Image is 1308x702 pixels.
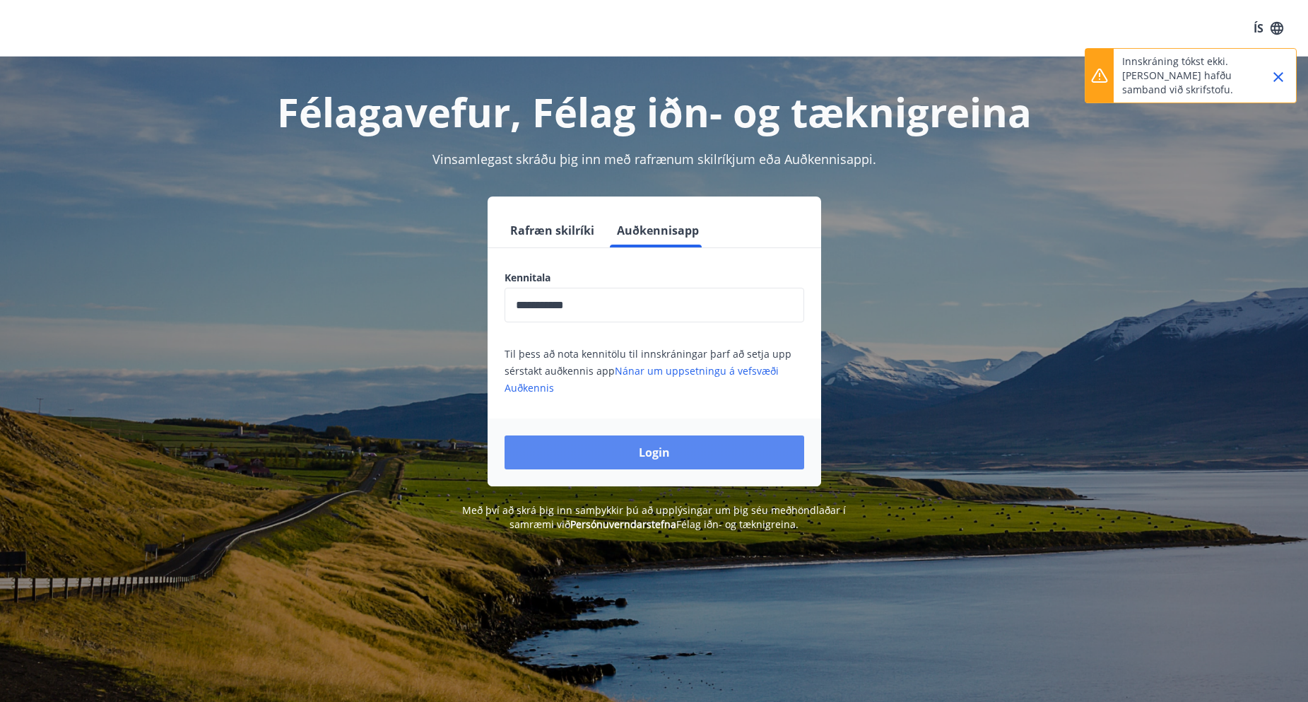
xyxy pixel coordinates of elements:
button: Rafræn skilríki [505,213,600,247]
button: ÍS [1246,16,1291,41]
a: Persónuverndarstefna [570,517,676,531]
span: Vinsamlegast skráðu þig inn með rafrænum skilríkjum eða Auðkennisappi. [432,151,876,168]
button: Close [1266,65,1290,89]
button: Auðkennisapp [611,213,705,247]
span: Til þess að nota kennitölu til innskráningar þarf að setja upp sérstakt auðkennis app [505,347,791,394]
span: Með því að skrá þig inn samþykkir þú að upplýsingar um þig séu meðhöndlaðar í samræmi við Félag i... [462,503,846,531]
a: Nánar um uppsetningu á vefsvæði Auðkennis [505,364,779,394]
p: Innskráning tókst ekki. [PERSON_NAME] hafðu samband við skrifstofu. [1122,54,1247,97]
h1: Félagavefur, Félag iðn- og tæknigreina [163,85,1146,139]
label: Kennitala [505,271,804,285]
button: Login [505,435,804,469]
